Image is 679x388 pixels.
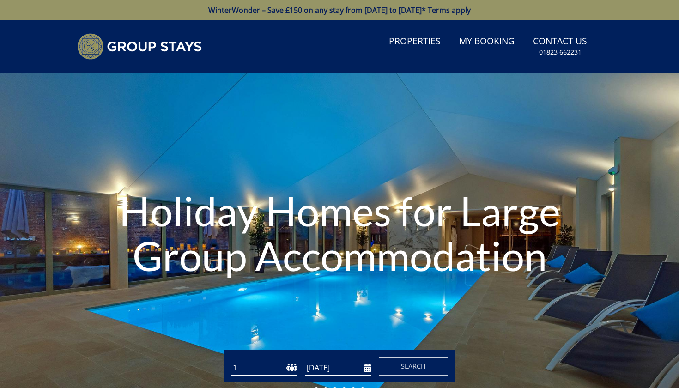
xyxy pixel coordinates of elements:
small: 01823 662231 [539,48,582,57]
span: Search [401,362,426,370]
button: Search [379,357,448,376]
a: My Booking [455,31,518,52]
input: Arrival Date [305,360,371,376]
img: Group Stays [77,33,202,60]
h1: Holiday Homes for Large Group Accommodation [102,170,577,297]
a: Properties [385,31,444,52]
a: Contact Us01823 662231 [529,31,591,61]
